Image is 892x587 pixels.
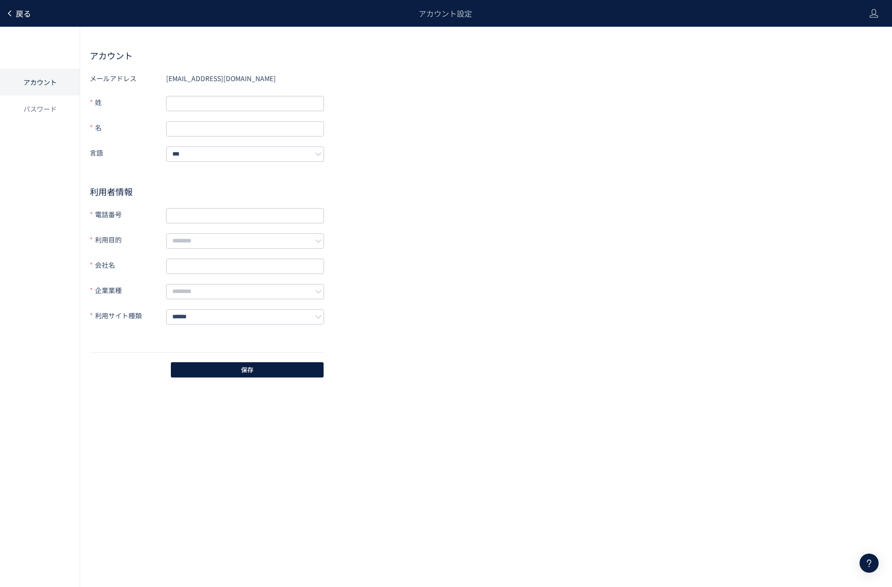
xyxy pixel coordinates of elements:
[90,257,166,274] label: 会社名
[16,8,31,19] span: 戻る
[90,283,166,299] label: 企業業種
[90,232,166,249] label: 利用目的
[90,50,882,61] h2: アカウント
[241,362,253,377] span: 保存
[90,120,166,136] label: 名
[90,207,166,223] label: 電話番号
[171,362,324,377] button: 保存
[90,145,166,162] label: 言語
[90,186,324,197] h2: 利用者情報
[90,308,166,325] label: 利用サイト種類
[90,94,166,111] label: 姓
[166,71,324,86] div: [EMAIL_ADDRESS][DOMAIN_NAME]
[90,71,166,86] label: メールアドレス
